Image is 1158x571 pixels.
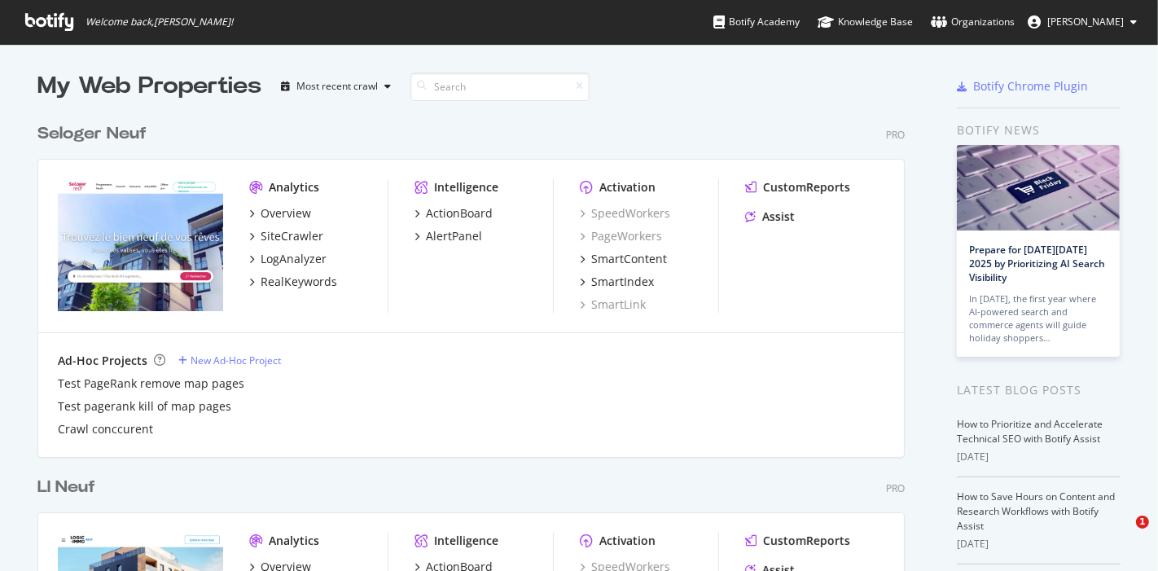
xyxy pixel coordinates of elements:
[296,81,378,91] div: Most recent crawl
[973,78,1088,94] div: Botify Chrome Plugin
[58,353,147,369] div: Ad-Hoc Projects
[37,476,102,499] a: LI Neuf
[191,354,281,367] div: New Ad-Hoc Project
[426,228,482,244] div: AlertPanel
[434,533,498,549] div: Intelligence
[957,537,1121,551] div: [DATE]
[1136,516,1149,529] span: 1
[269,533,319,549] div: Analytics
[415,228,482,244] a: AlertPanel
[745,179,850,195] a: CustomReports
[580,296,646,313] a: SmartLink
[269,179,319,195] div: Analytics
[261,251,327,267] div: LogAnalyzer
[886,481,905,495] div: Pro
[763,179,850,195] div: CustomReports
[37,122,153,146] a: Seloger Neuf
[957,417,1103,446] a: How to Prioritize and Accelerate Technical SEO with Botify Assist
[599,533,656,549] div: Activation
[261,228,323,244] div: SiteCrawler
[762,209,795,225] div: Assist
[249,251,327,267] a: LogAnalyzer
[957,145,1120,231] img: Prepare for Black Friday 2025 by Prioritizing AI Search Visibility
[957,490,1115,533] a: How to Save Hours on Content and Research Workflows with Botify Assist
[957,450,1121,464] div: [DATE]
[580,251,667,267] a: SmartContent
[886,128,905,142] div: Pro
[745,209,795,225] a: Assist
[931,14,1015,30] div: Organizations
[957,121,1121,139] div: Botify news
[969,243,1105,284] a: Prepare for [DATE][DATE] 2025 by Prioritizing AI Search Visibility
[591,251,667,267] div: SmartContent
[37,70,261,103] div: My Web Properties
[410,72,590,101] input: Search
[249,274,337,290] a: RealKeywords
[1103,516,1142,555] iframe: Intercom live chat
[58,398,231,415] a: Test pagerank kill of map pages
[261,205,311,222] div: Overview
[249,205,311,222] a: Overview
[1015,9,1150,35] button: [PERSON_NAME]
[86,15,233,29] span: Welcome back, [PERSON_NAME] !
[249,228,323,244] a: SiteCrawler
[58,179,223,311] img: selogerneuf.com
[58,421,153,437] a: Crawl conccurent
[37,122,147,146] div: Seloger Neuf
[434,179,498,195] div: Intelligence
[763,533,850,549] div: CustomReports
[261,274,337,290] div: RealKeywords
[37,476,95,499] div: LI Neuf
[1047,15,1124,29] span: Jean-Baptiste Picot
[957,78,1088,94] a: Botify Chrome Plugin
[599,179,656,195] div: Activation
[818,14,913,30] div: Knowledge Base
[591,274,654,290] div: SmartIndex
[274,73,397,99] button: Most recent crawl
[580,274,654,290] a: SmartIndex
[580,205,670,222] a: SpeedWorkers
[426,205,493,222] div: ActionBoard
[969,292,1108,345] div: In [DATE], the first year where AI-powered search and commerce agents will guide holiday shoppers…
[580,228,662,244] a: PageWorkers
[178,354,281,367] a: New Ad-Hoc Project
[713,14,800,30] div: Botify Academy
[415,205,493,222] a: ActionBoard
[58,376,244,392] a: Test PageRank remove map pages
[957,381,1121,399] div: Latest Blog Posts
[745,533,850,549] a: CustomReports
